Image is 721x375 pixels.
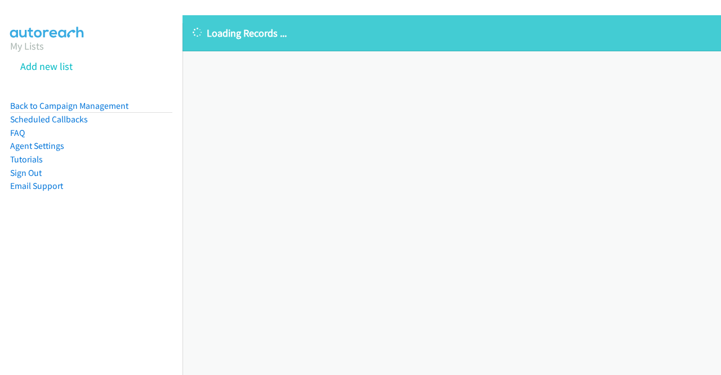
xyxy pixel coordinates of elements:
a: Back to Campaign Management [10,100,128,111]
a: Scheduled Callbacks [10,114,88,125]
a: Email Support [10,180,63,191]
p: Loading Records ... [193,25,711,41]
a: Add new list [20,60,73,73]
a: Tutorials [10,154,43,165]
a: Sign Out [10,167,42,178]
a: Agent Settings [10,140,64,151]
a: My Lists [10,39,44,52]
a: FAQ [10,127,25,138]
